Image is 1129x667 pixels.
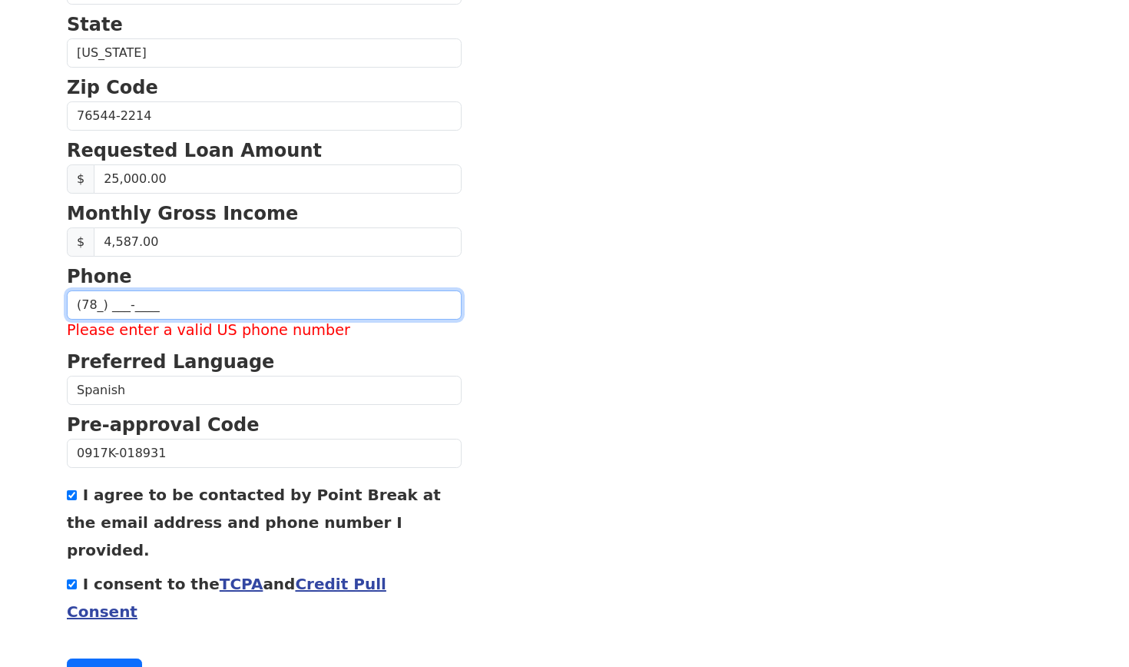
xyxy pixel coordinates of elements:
strong: Zip Code [67,77,158,98]
span: $ [67,227,94,257]
strong: Preferred Language [67,351,274,373]
strong: Requested Loan Amount [67,140,322,161]
input: Pre-approval Code [67,439,462,468]
input: Zip Code [67,101,462,131]
label: I consent to the and [67,575,386,621]
a: TCPA [220,575,263,593]
a: Credit Pull Consent [67,575,386,621]
strong: Phone [67,266,132,287]
input: Requested Loan Amount [94,164,462,194]
label: I agree to be contacted by Point Break at the email address and phone number I provided. [67,486,441,559]
strong: Pre-approval Code [67,414,260,436]
label: Please enter a valid US phone number [67,320,462,342]
span: $ [67,164,94,194]
p: Monthly Gross Income [67,200,462,227]
input: Monthly Gross Income [94,227,462,257]
input: (___) ___-____ [67,290,462,320]
strong: State [67,14,123,35]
